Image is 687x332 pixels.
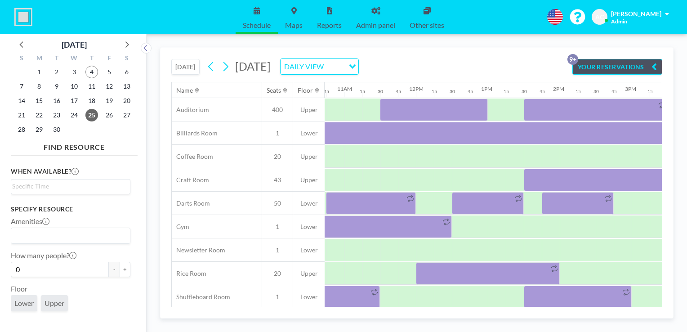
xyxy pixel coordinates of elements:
span: Admin [611,18,627,25]
span: Wednesday, September 17, 2025 [68,94,80,107]
span: Sunday, September 14, 2025 [15,94,28,107]
span: Coffee Room [172,153,213,161]
div: 30 [522,89,527,94]
span: Saturday, September 27, 2025 [120,109,133,121]
span: 1 [262,246,293,254]
div: Seats [267,86,281,94]
span: Reports [317,22,342,29]
span: Thursday, September 11, 2025 [85,80,98,93]
span: Saturday, September 13, 2025 [120,80,133,93]
div: 45 [324,89,329,94]
div: T [48,53,66,65]
div: 15 [432,89,437,94]
div: 45 [611,89,617,94]
div: 45 [468,89,473,94]
div: 30 [593,89,599,94]
span: DAILY VIEW [282,61,326,72]
button: + [120,262,130,277]
span: Gym [172,223,189,231]
span: Other sites [410,22,444,29]
div: S [13,53,31,65]
div: M [31,53,48,65]
span: Schedule [243,22,271,29]
span: Friday, September 19, 2025 [103,94,116,107]
span: 1 [262,293,293,301]
span: Monday, September 1, 2025 [33,66,45,78]
span: 1 [262,129,293,137]
p: 9+ [567,54,578,65]
div: Name [176,86,193,94]
span: 43 [262,176,293,184]
h4: FIND RESOURCE [11,139,138,152]
span: Friday, September 12, 2025 [103,80,116,93]
span: Friday, September 26, 2025 [103,109,116,121]
span: Upper [45,299,64,308]
button: - [109,262,120,277]
span: Upper [293,269,325,278]
input: Search for option [12,181,125,191]
span: Monday, September 22, 2025 [33,109,45,121]
span: Lower [293,199,325,207]
span: Lower [293,246,325,254]
div: 12PM [409,85,424,92]
div: Search for option [11,228,130,243]
span: Friday, September 5, 2025 [103,66,116,78]
input: Search for option [326,61,343,72]
button: YOUR RESERVATIONS9+ [572,59,662,75]
div: 1PM [481,85,492,92]
div: F [100,53,118,65]
span: Upper [293,153,325,161]
div: T [83,53,100,65]
span: Wednesday, September 24, 2025 [68,109,80,121]
span: Darts Room [172,199,210,207]
span: [DATE] [235,59,271,73]
div: 45 [540,89,545,94]
span: Thursday, September 18, 2025 [85,94,98,107]
div: 11AM [337,85,352,92]
span: Rice Room [172,269,206,278]
div: 15 [647,89,653,94]
div: W [66,53,83,65]
span: Maps [285,22,303,29]
span: Upper [293,176,325,184]
span: Tuesday, September 30, 2025 [50,123,63,136]
span: Craft Room [172,176,209,184]
span: 50 [262,199,293,207]
label: Amenities [11,217,49,226]
span: Saturday, September 20, 2025 [120,94,133,107]
div: Search for option [11,179,130,193]
input: Search for option [12,230,125,242]
div: 3PM [625,85,636,92]
span: 400 [262,106,293,114]
div: 15 [575,89,581,94]
span: Wednesday, September 10, 2025 [68,80,80,93]
img: organization-logo [14,8,32,26]
div: S [118,53,135,65]
span: Tuesday, September 23, 2025 [50,109,63,121]
span: Wednesday, September 3, 2025 [68,66,80,78]
div: Floor [298,86,313,94]
span: Thursday, September 4, 2025 [85,66,98,78]
span: Lower [293,223,325,231]
span: Upper [293,106,325,114]
div: 15 [360,89,365,94]
span: Saturday, September 6, 2025 [120,66,133,78]
div: 30 [378,89,383,94]
h3: Specify resource [11,205,130,213]
span: Sunday, September 21, 2025 [15,109,28,121]
span: 1 [262,223,293,231]
span: 20 [262,269,293,278]
div: 45 [396,89,401,94]
span: Tuesday, September 9, 2025 [50,80,63,93]
span: Monday, September 8, 2025 [33,80,45,93]
span: Admin panel [356,22,395,29]
span: Monday, September 29, 2025 [33,123,45,136]
span: Sunday, September 7, 2025 [15,80,28,93]
div: 15 [504,89,509,94]
span: AC [595,13,604,21]
span: 20 [262,153,293,161]
span: Newsletter Room [172,246,225,254]
span: Lower [14,299,34,308]
span: Auditorium [172,106,209,114]
span: Thursday, September 25, 2025 [85,109,98,121]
